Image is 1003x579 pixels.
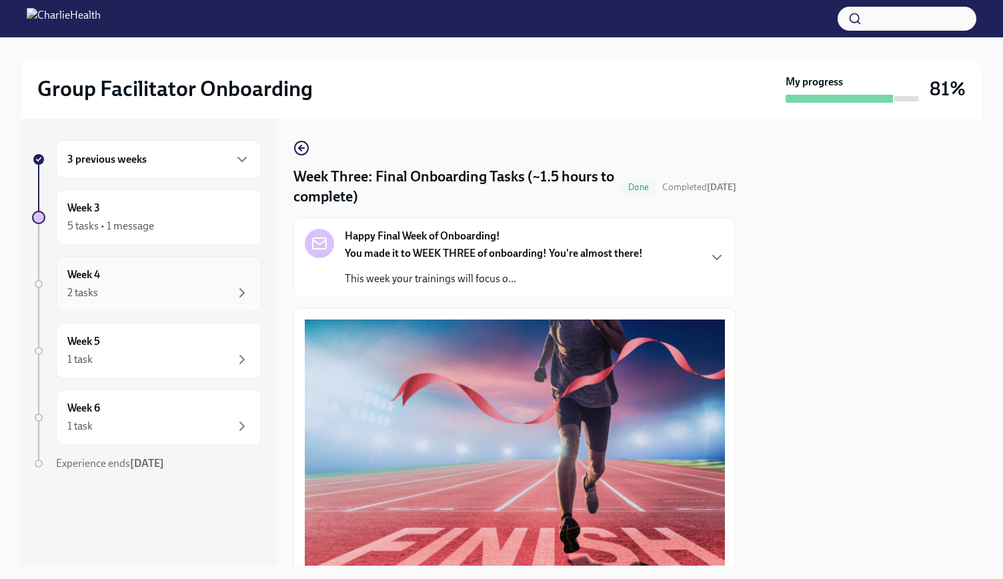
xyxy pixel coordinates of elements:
[67,267,100,282] h6: Week 4
[786,75,843,89] strong: My progress
[67,352,93,367] div: 1 task
[930,77,966,101] h3: 81%
[707,181,736,193] strong: [DATE]
[32,390,261,446] a: Week 61 task
[293,167,615,207] h4: Week Three: Final Onboarding Tasks (~1.5 hours to complete)
[67,201,100,215] h6: Week 3
[32,189,261,245] a: Week 35 tasks • 1 message
[37,75,313,102] h2: Group Facilitator Onboarding
[67,419,93,434] div: 1 task
[32,256,261,312] a: Week 42 tasks
[56,140,261,179] div: 3 previous weeks
[67,334,100,349] h6: Week 5
[662,181,736,193] span: Completed
[345,271,643,286] p: This week your trainings will focus o...
[67,152,147,167] h6: 3 previous weeks
[32,323,261,379] a: Week 51 task
[620,182,657,192] span: Done
[345,229,500,243] strong: Happy Final Week of Onboarding!
[67,285,98,300] div: 2 tasks
[67,401,100,416] h6: Week 6
[345,247,643,259] strong: You made it to WEEK THREE of onboarding! You're almost there!
[27,8,101,29] img: CharlieHealth
[56,457,164,470] span: Experience ends
[67,219,154,233] div: 5 tasks • 1 message
[130,457,164,470] strong: [DATE]
[662,181,736,193] span: October 9th, 2025 21:50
